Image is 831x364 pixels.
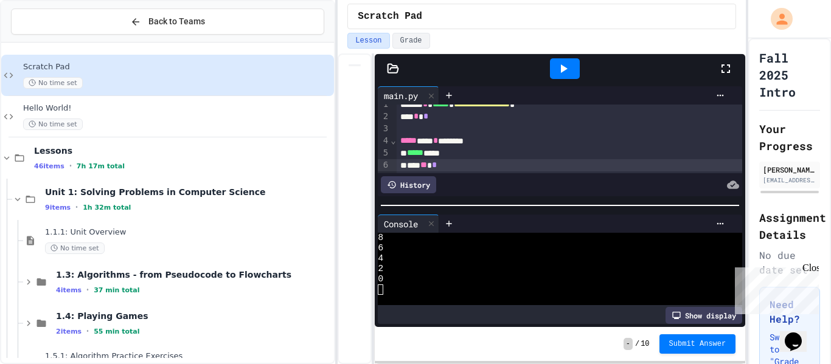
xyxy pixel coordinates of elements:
span: Unit 1: Solving Problems in Computer Science [45,187,332,197]
div: Chat with us now!Close [5,5,84,77]
button: Grade [392,33,430,49]
span: 1.5.1: Algorithm Practice Exercises [45,351,332,362]
iframe: chat widget [730,263,819,314]
div: My Account [758,5,796,33]
div: 4 [378,135,390,147]
span: 2 items [56,328,82,335]
span: 9 items [45,204,71,211]
span: 1.4: Playing Games [56,311,332,321]
div: Console [378,218,424,230]
div: No due date set [759,248,820,277]
span: Scratch Pad [23,62,332,72]
button: Lesson [347,33,389,49]
span: 6 [378,243,383,253]
span: 4 items [56,286,82,294]
span: 10 [641,339,649,349]
h2: Assignment Details [759,209,820,243]
span: Back to Teams [148,15,205,28]
span: • [69,161,72,171]
span: Fold line [390,136,396,145]
span: 8 [378,233,383,243]
button: Back to Teams [11,9,324,35]
span: Lessons [34,145,332,156]
span: Hello World! [23,103,332,114]
span: Submit Answer [669,339,726,349]
iframe: chat widget [780,315,819,352]
button: Submit Answer [659,334,736,354]
span: • [75,202,78,212]
span: 1.1.1: Unit Overview [45,227,332,238]
span: • [86,326,89,336]
span: 0 [378,274,383,284]
div: 6 [378,159,390,171]
div: main.py [378,86,439,105]
span: No time set [23,118,83,130]
span: 55 min total [94,328,139,335]
span: Scratch Pad [358,9,422,24]
div: 5 [378,147,390,159]
span: - [624,338,633,350]
span: 46 items [34,162,64,170]
div: 3 [378,123,390,135]
h2: Your Progress [759,120,820,154]
div: [EMAIL_ADDRESS][DOMAIN_NAME] [763,176,816,185]
div: Console [378,215,439,233]
span: 2 [378,264,383,274]
div: 2 [378,111,390,123]
span: 4 [378,253,383,264]
span: • [86,285,89,295]
span: 1.3: Algorithms - from Pseudocode to Flowcharts [56,269,332,280]
div: main.py [378,89,424,102]
div: Show display [666,307,742,324]
span: No time set [23,77,83,89]
span: 1h 32m total [83,204,131,211]
span: / [635,339,639,349]
span: 7h 17m total [77,162,125,170]
h1: Fall 2025 Intro [759,49,820,100]
div: [PERSON_NAME] [763,164,816,175]
div: History [381,176,436,193]
span: No time set [45,242,105,254]
div: 1 [378,98,390,111]
span: 37 min total [94,286,139,294]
